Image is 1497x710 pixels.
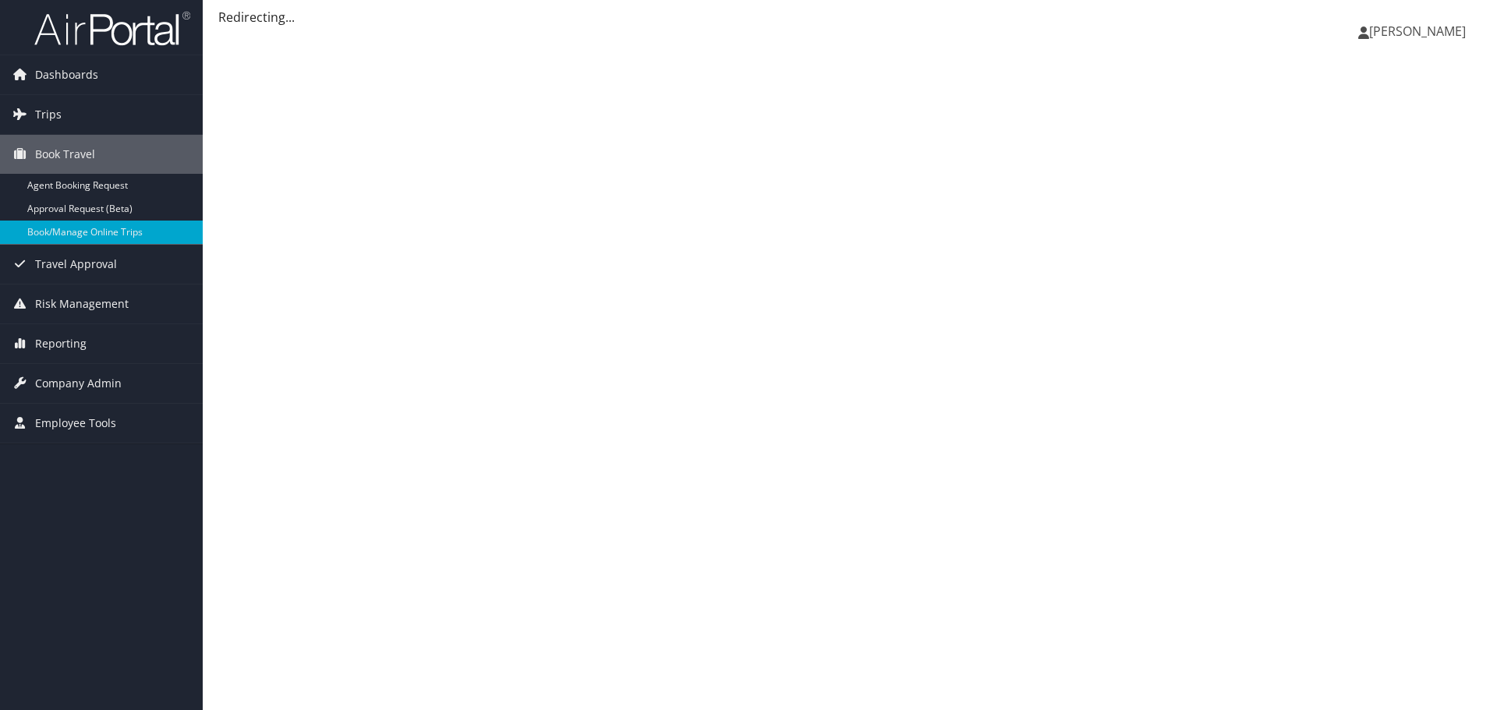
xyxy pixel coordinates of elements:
[218,8,1481,26] div: Redirecting...
[35,324,87,363] span: Reporting
[34,10,190,47] img: airportal-logo.png
[35,135,95,174] span: Book Travel
[35,245,117,284] span: Travel Approval
[35,404,116,443] span: Employee Tools
[1369,23,1466,40] span: [PERSON_NAME]
[1358,8,1481,55] a: [PERSON_NAME]
[35,364,122,403] span: Company Admin
[35,55,98,94] span: Dashboards
[35,284,129,323] span: Risk Management
[35,95,62,134] span: Trips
